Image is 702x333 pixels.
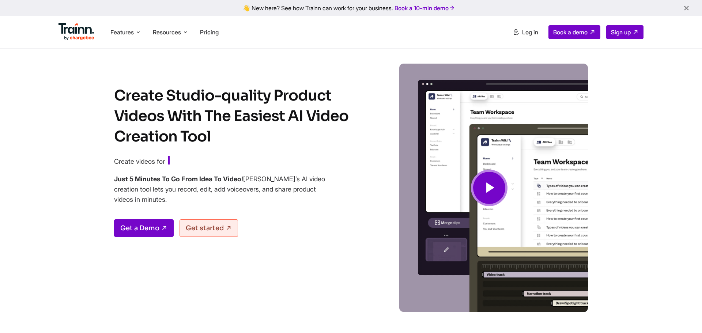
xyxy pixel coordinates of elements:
[393,3,457,13] a: Book a 10-min demo
[168,156,268,166] span: Customer Education
[508,26,543,39] a: Log in
[114,86,363,147] h1: Create Studio-quality Product Videos With The Easiest AI Video Creation Tool
[665,298,702,333] iframe: Chat Widget
[4,4,698,11] div: 👋 New here? See how Trainn can work for your business.
[611,29,631,36] span: Sign up
[153,28,181,36] span: Resources
[553,29,588,36] span: Book a demo
[114,219,174,237] a: Get a Demo
[114,175,243,183] b: Just 5 Minutes To Go From Idea To Video!
[114,174,326,205] p: [PERSON_NAME]’s AI video creation tool lets you record, edit, add voiceovers, and share product v...
[58,23,94,41] img: Trainn Logo
[180,219,238,237] a: Get started
[522,29,538,36] span: Log in
[114,158,165,165] span: Create videos for
[390,64,588,312] img: Video creation | Trainn
[606,25,643,39] a: Sign up
[110,28,134,36] span: Features
[200,29,219,36] a: Pricing
[548,25,600,39] a: Book a demo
